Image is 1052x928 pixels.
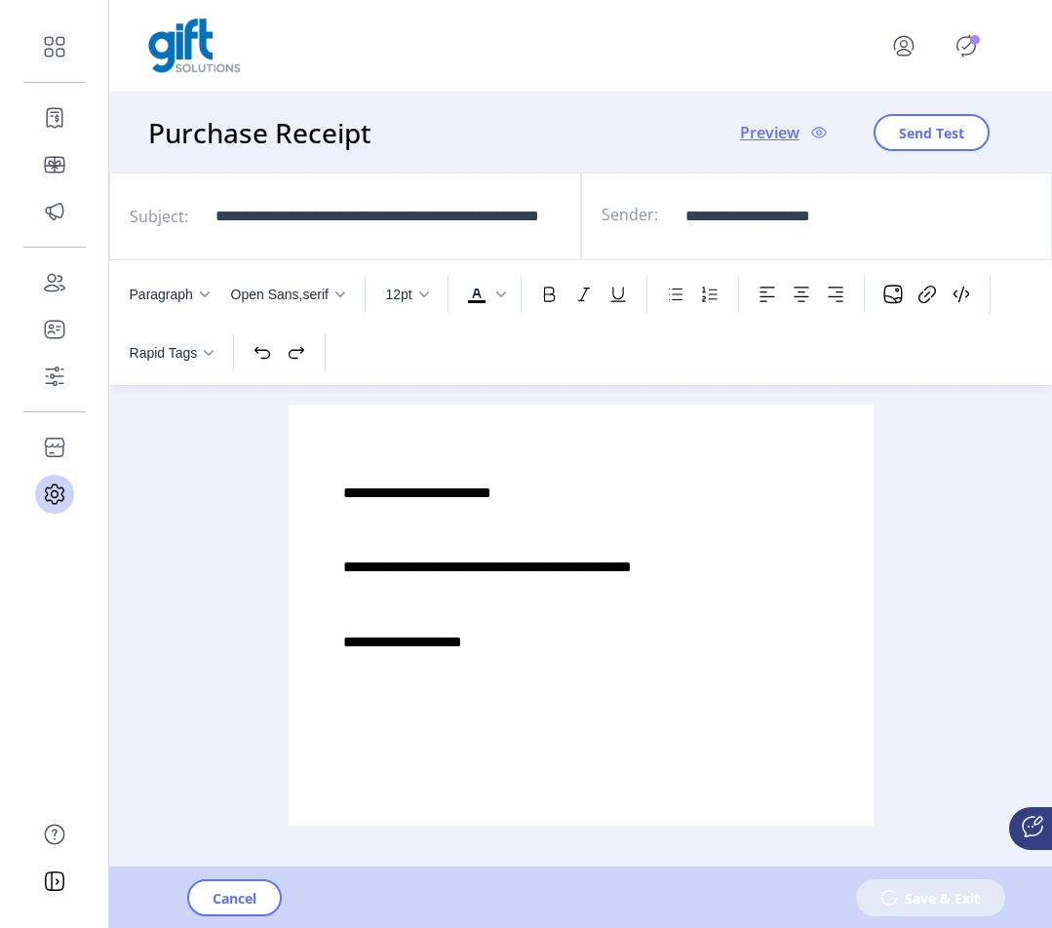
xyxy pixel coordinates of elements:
[385,287,411,302] span: 12pt
[280,339,313,367] button: Redo
[785,281,818,308] button: Align center
[740,121,799,144] span: Preview
[148,112,379,153] h3: Purchase Receipt
[121,339,221,367] button: Rapid Tags populate information from a gift card order into the template that is viewed by a reci...
[874,114,990,151] button: Send Test
[460,281,509,308] div: Text color Black
[899,123,964,143] span: Send Test
[945,281,978,308] button: Source code
[865,22,951,69] button: menu
[659,281,692,308] button: Bullet list
[148,19,241,73] img: logo
[121,281,216,308] button: Block Paragraph
[602,204,658,225] label: Sender:
[377,281,436,308] button: Font size 12pt
[819,281,852,308] button: Align right
[130,205,188,228] label: Subject:
[751,281,784,308] button: Align left
[130,287,193,302] span: Paragraph
[246,339,279,367] button: Undo
[221,281,353,308] button: Font Open Sans,serif
[877,281,910,308] button: Insert/edit image
[951,30,982,61] button: Publisher Panel
[602,281,635,308] button: Underline
[567,281,601,308] button: Italic
[187,879,282,916] button: Cancel
[911,281,944,308] button: Insert/edit link
[130,345,198,361] span: Rapid Tags
[533,281,566,308] button: Bold
[213,888,256,909] span: Cancel
[693,281,726,308] button: Numbered list
[231,287,329,302] span: Open Sans,serif
[289,405,874,826] iframe: Rich Text Area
